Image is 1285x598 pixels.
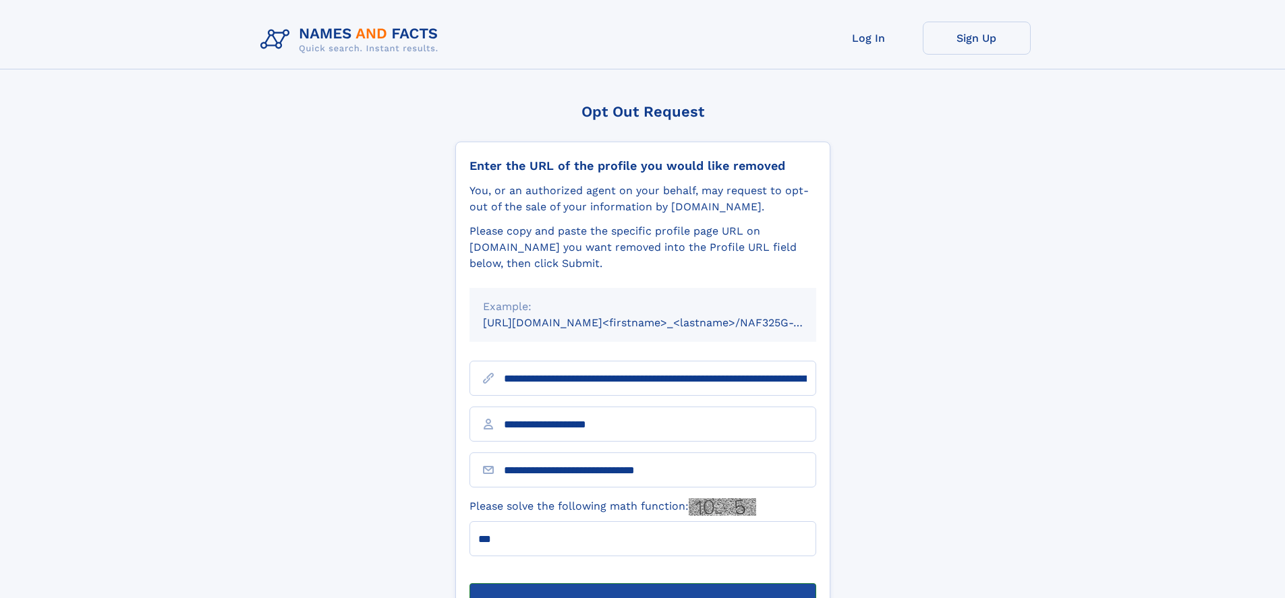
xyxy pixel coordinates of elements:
[469,158,816,173] div: Enter the URL of the profile you would like removed
[815,22,923,55] a: Log In
[923,22,1031,55] a: Sign Up
[469,223,816,272] div: Please copy and paste the specific profile page URL on [DOMAIN_NAME] you want removed into the Pr...
[255,22,449,58] img: Logo Names and Facts
[483,299,803,315] div: Example:
[469,183,816,215] div: You, or an authorized agent on your behalf, may request to opt-out of the sale of your informatio...
[483,316,842,329] small: [URL][DOMAIN_NAME]<firstname>_<lastname>/NAF325G-xxxxxxxx
[469,498,756,516] label: Please solve the following math function:
[455,103,830,120] div: Opt Out Request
